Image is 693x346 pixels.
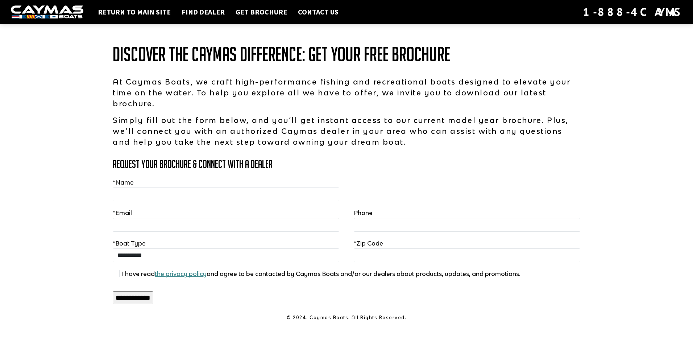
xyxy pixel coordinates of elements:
label: Boat Type [113,239,146,248]
a: the privacy policy [155,270,207,277]
a: Contact Us [294,7,342,17]
a: Get Brochure [232,7,291,17]
h3: Request Your Brochure & Connect with a Dealer [113,158,580,170]
label: Zip Code [354,239,383,248]
img: white-logo-c9c8dbefe5ff5ceceb0f0178aa75bf4bb51f6bca0971e226c86eb53dfe498488.png [11,5,83,19]
h1: Discover the Caymas Difference: Get Your Free Brochure [113,44,580,65]
a: Find Dealer [178,7,228,17]
label: Name [113,178,134,187]
label: Email [113,209,132,217]
label: Phone [354,209,373,217]
div: 1-888-4CAYMAS [583,4,682,20]
a: Return to main site [94,7,174,17]
p: Simply fill out the form below, and you’ll get instant access to our current model year brochure.... [113,115,580,147]
p: At Caymas Boats, we craft high-performance fishing and recreational boats designed to elevate you... [113,76,580,109]
label: I have read and agree to be contacted by Caymas Boats and/or our dealers about products, updates,... [122,269,520,278]
p: © 2024. Caymas Boats. All Rights Reserved. [113,314,580,321]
